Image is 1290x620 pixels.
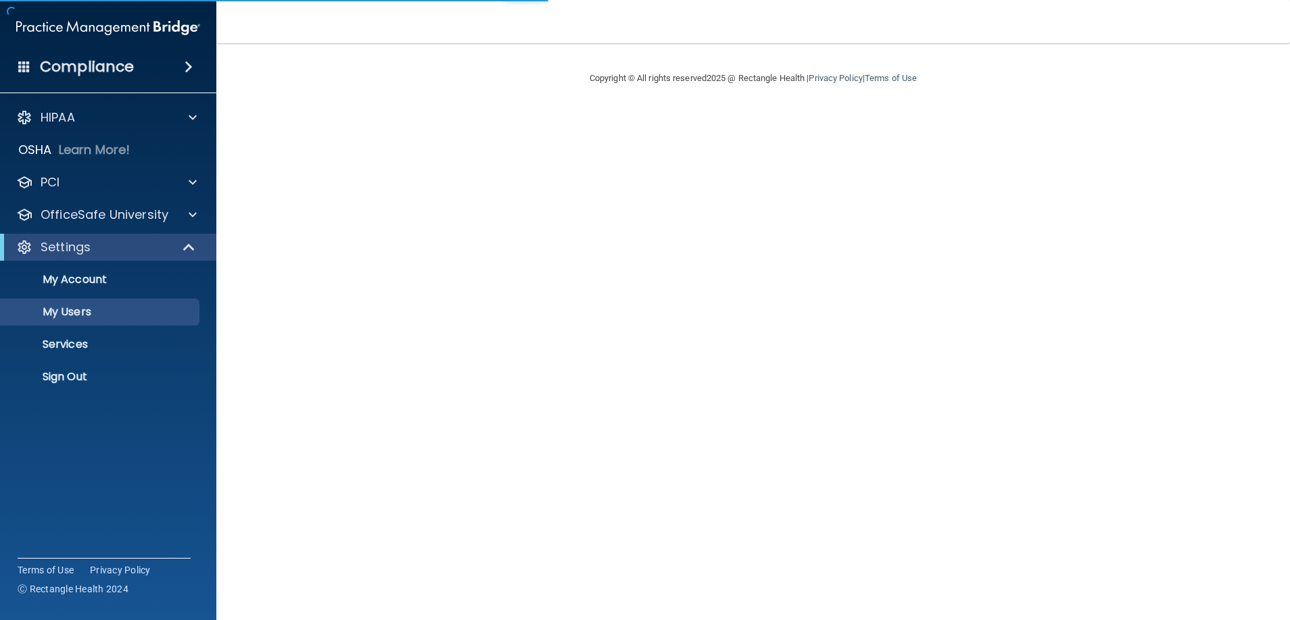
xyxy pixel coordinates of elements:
p: OSHA [18,142,52,158]
a: Terms of Use [865,73,917,83]
a: Settings [16,239,196,255]
a: Privacy Policy [90,563,151,577]
p: Settings [41,239,91,255]
p: Sign Out [9,370,193,384]
a: OfficeSafe University [16,207,197,223]
p: HIPAA [41,109,75,126]
a: Terms of Use [18,563,74,577]
img: PMB logo [16,14,200,41]
div: Copyright © All rights reserved 2025 @ Rectangle Health | | [506,57,1000,100]
a: HIPAA [16,109,197,126]
p: Services [9,338,193,351]
p: My Users [9,305,193,319]
p: My Account [9,273,193,286]
p: Learn More! [59,142,130,158]
span: Ⓒ Rectangle Health 2024 [18,582,128,596]
h4: Compliance [40,57,134,76]
a: PCI [16,174,197,190]
p: PCI [41,174,59,190]
p: OfficeSafe University [41,207,168,223]
a: Privacy Policy [809,73,862,83]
